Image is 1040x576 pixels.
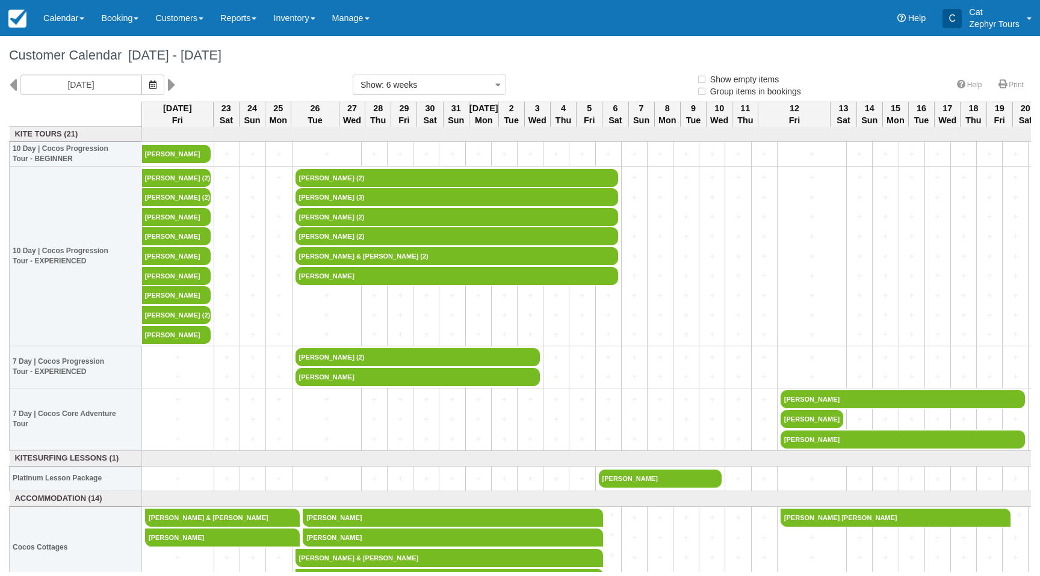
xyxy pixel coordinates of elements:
[781,370,843,383] a: +
[902,148,921,161] a: +
[651,309,670,322] a: +
[142,145,211,163] a: [PERSON_NAME]
[954,351,973,364] a: +
[850,370,869,383] a: +
[217,250,237,263] a: +
[651,230,670,243] a: +
[296,289,358,302] a: +
[599,289,618,302] a: +
[625,289,644,302] a: +
[625,250,644,263] a: +
[728,250,747,263] a: +
[546,370,566,383] a: +
[928,309,947,322] a: +
[217,148,237,161] a: +
[902,309,921,322] a: +
[902,370,921,383] a: +
[876,250,895,263] a: +
[625,328,644,341] a: +
[217,171,237,184] a: +
[442,309,462,322] a: +
[876,351,895,364] a: +
[728,328,747,341] a: +
[651,370,670,383] a: +
[269,191,288,204] a: +
[755,370,774,383] a: +
[969,18,1020,30] p: Zephyr Tours
[269,351,288,364] a: +
[217,370,237,383] a: +
[651,191,670,204] a: +
[296,368,540,386] a: [PERSON_NAME]
[625,230,644,243] a: +
[416,309,436,322] a: +
[416,393,436,406] a: +
[980,309,999,322] a: +
[217,230,237,243] a: +
[1006,370,1025,383] a: +
[850,171,869,184] a: +
[980,351,999,364] a: +
[243,171,262,184] a: +
[676,230,696,243] a: +
[651,351,670,364] a: +
[676,309,696,322] a: +
[696,82,809,100] label: Group items in bookings
[391,289,410,302] a: +
[850,328,869,341] a: +
[243,148,262,161] a: +
[755,351,774,364] a: +
[145,393,211,406] a: +
[495,148,514,161] a: +
[676,370,696,383] a: +
[755,269,774,282] a: +
[243,393,262,406] a: +
[928,171,947,184] a: +
[696,87,811,95] span: Group items in bookings
[625,370,644,383] a: +
[651,250,670,263] a: +
[391,309,410,322] a: +
[902,171,921,184] a: +
[217,393,237,406] a: +
[142,208,211,226] a: [PERSON_NAME]
[599,148,618,161] a: +
[781,210,843,223] a: +
[469,393,488,406] a: +
[702,148,722,161] a: +
[902,289,921,302] a: +
[850,230,869,243] a: +
[269,328,288,341] a: +
[728,191,747,204] a: +
[850,250,869,263] a: +
[702,370,722,383] a: +
[942,9,962,28] div: C
[850,269,869,282] a: +
[296,227,618,245] a: [PERSON_NAME] (2)
[142,227,211,245] a: [PERSON_NAME]
[781,390,1026,408] a: [PERSON_NAME]
[217,351,237,364] a: +
[980,250,999,263] a: +
[980,328,999,341] a: +
[850,351,869,364] a: +
[781,269,843,282] a: +
[954,191,973,204] a: +
[296,169,618,187] a: [PERSON_NAME] (2)
[1006,269,1025,282] a: +
[521,309,540,322] a: +
[1006,309,1025,322] a: +
[850,289,869,302] a: +
[416,148,436,161] a: +
[269,171,288,184] a: +
[495,289,514,302] a: +
[442,328,462,341] a: +
[599,351,618,364] a: +
[728,309,747,322] a: +
[416,289,436,302] a: +
[382,80,417,90] span: : 6 weeks
[365,393,384,406] a: +
[755,250,774,263] a: +
[599,328,618,341] a: +
[469,148,488,161] a: +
